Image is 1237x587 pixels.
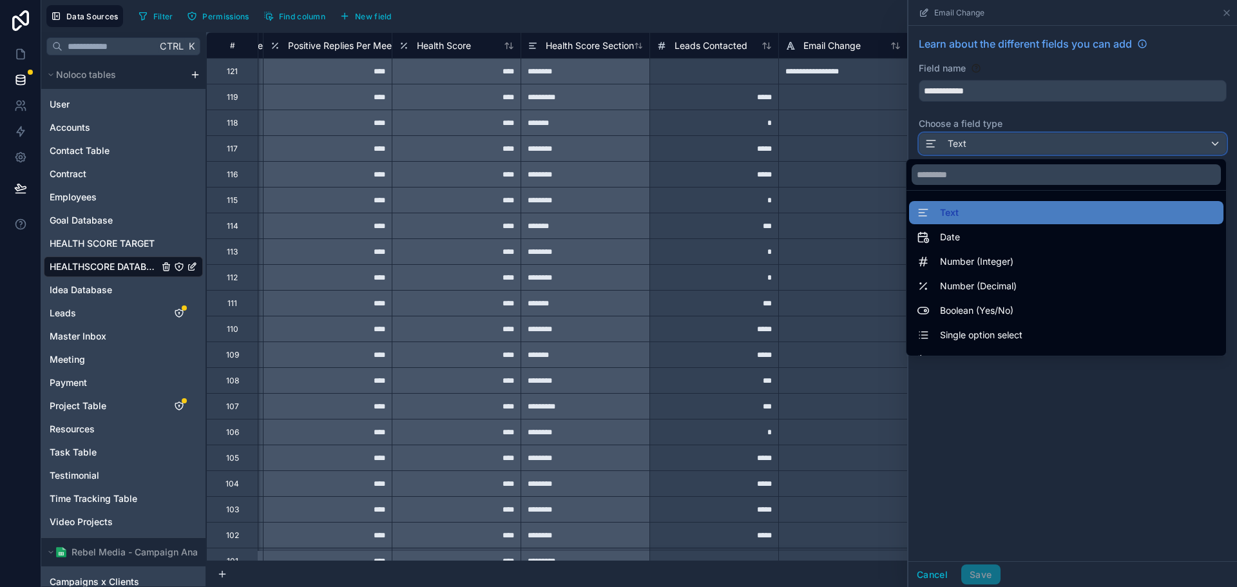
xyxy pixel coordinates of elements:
div: 115 [227,195,238,206]
div: 111 [227,298,237,309]
span: Positive Replies Per Meeting Score [288,39,435,52]
a: Permissions [182,6,258,26]
span: New field [355,12,392,21]
div: 104 [225,479,239,489]
span: Number (Integer) [940,254,1013,269]
div: 112 [227,273,238,283]
button: Data Sources [46,5,123,27]
div: 117 [227,144,238,154]
div: 106 [226,427,239,438]
div: 107 [226,401,239,412]
span: Number (Decimal) [940,278,1017,294]
span: Health Score [417,39,471,52]
span: Boolean (Yes/No) [940,303,1013,318]
button: Find column [259,6,330,26]
button: Permissions [182,6,253,26]
span: Leads Contacted [675,39,747,52]
span: Filter [153,12,173,21]
span: K [187,42,196,51]
div: 119 [227,92,238,102]
span: Date [940,229,960,245]
div: # [216,41,248,50]
span: Text [940,205,959,220]
div: 114 [227,221,238,231]
div: 118 [227,118,238,128]
div: 101 [227,556,238,566]
span: Ctrl [158,38,185,54]
div: 103 [226,505,239,515]
span: Email Change [803,39,861,52]
div: 113 [227,247,238,257]
span: Data Sources [66,12,119,21]
span: Multiple option select [940,352,1030,367]
span: Permissions [202,12,249,21]
span: Health Score Section [546,39,634,52]
div: 110 [227,324,238,334]
div: 108 [226,376,239,386]
span: Single option select [940,327,1022,343]
div: 121 [227,66,238,77]
div: 105 [226,453,239,463]
button: Filter [133,6,178,26]
button: New field [335,6,396,26]
span: Find column [279,12,325,21]
div: 109 [226,350,239,360]
div: 116 [227,169,238,180]
div: 102 [226,530,239,541]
